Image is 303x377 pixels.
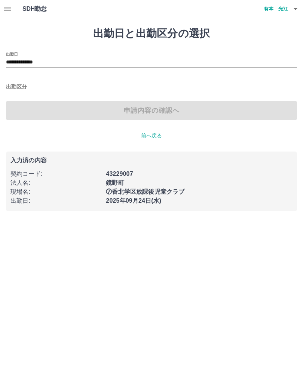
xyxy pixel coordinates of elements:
[106,188,184,195] b: ⑦香北学区放課後児童クラブ
[106,171,133,177] b: 43229007
[10,196,101,205] p: 出勤日 :
[106,180,124,186] b: 鏡野町
[106,197,161,204] b: 2025年09月24日(水)
[10,178,101,187] p: 法人名 :
[6,132,297,140] p: 前へ戻る
[6,27,297,40] h1: 出勤日と出勤区分の選択
[10,187,101,196] p: 現場名 :
[10,158,293,163] p: 入力済の内容
[10,169,101,178] p: 契約コード :
[6,51,18,57] label: 出勤日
